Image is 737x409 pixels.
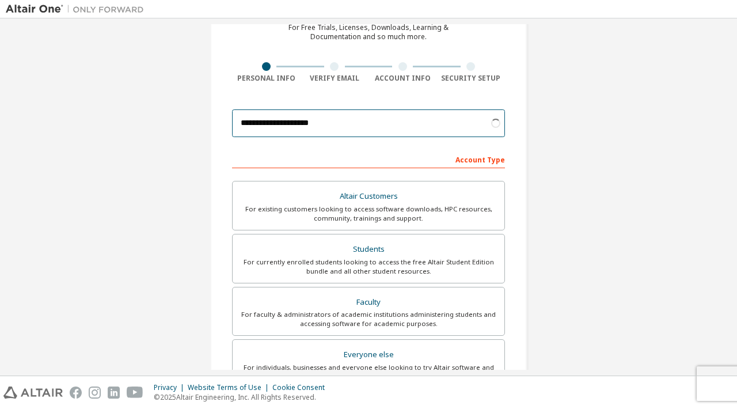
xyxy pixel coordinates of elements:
[240,294,497,310] div: Faculty
[127,387,143,399] img: youtube.svg
[232,150,505,168] div: Account Type
[240,347,497,363] div: Everyone else
[240,363,497,381] div: For individuals, businesses and everyone else looking to try Altair software and explore our prod...
[108,387,120,399] img: linkedin.svg
[272,383,332,392] div: Cookie Consent
[70,387,82,399] img: facebook.svg
[437,74,506,83] div: Security Setup
[301,74,369,83] div: Verify Email
[188,383,272,392] div: Website Terms of Use
[154,383,188,392] div: Privacy
[240,257,497,276] div: For currently enrolled students looking to access the free Altair Student Edition bundle and all ...
[232,74,301,83] div: Personal Info
[240,188,497,204] div: Altair Customers
[240,241,497,257] div: Students
[6,3,150,15] img: Altair One
[288,23,449,41] div: For Free Trials, Licenses, Downloads, Learning & Documentation and so much more.
[368,74,437,83] div: Account Info
[154,392,332,402] p: © 2025 Altair Engineering, Inc. All Rights Reserved.
[89,387,101,399] img: instagram.svg
[240,204,497,223] div: For existing customers looking to access software downloads, HPC resources, community, trainings ...
[240,310,497,328] div: For faculty & administrators of academic institutions administering students and accessing softwa...
[3,387,63,399] img: altair_logo.svg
